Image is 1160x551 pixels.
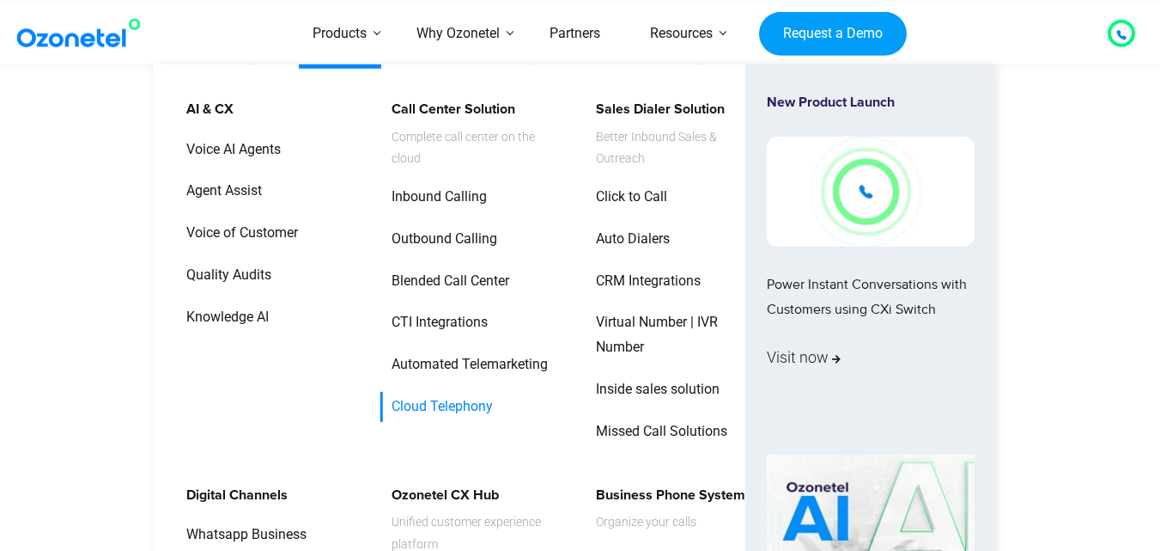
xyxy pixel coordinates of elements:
[585,224,672,254] a: Auto Dialers
[380,308,490,338] a: CTI Integrations
[759,11,906,56] a: Request a Demo
[380,95,563,172] a: Call Center SolutionComplete call center on the cloud
[175,134,283,164] a: Voice AI Agents
[380,182,489,212] a: Inbound Calling
[585,95,768,172] a: Sales Dialer SolutionBetter Inbound Sales & Outreach
[392,126,561,168] span: Complete call center on the cloud
[175,480,290,510] a: Digital Channels
[585,182,670,212] a: Click to Call
[585,375,722,405] a: Inside sales solution
[525,3,625,64] a: Partners
[175,218,301,248] a: Voice of Customer
[380,224,500,254] a: Outbound Calling
[585,480,748,536] a: Business Phone SystemOrganize your calls
[767,137,975,247] img: New-Project-17.png
[625,3,738,64] a: Resources
[392,3,525,64] a: Why Ozonetel
[380,350,550,380] a: Automated Telemarketing
[380,392,495,422] a: Cloud Telephony
[380,266,512,296] a: Blended Call Center
[767,344,841,371] span: Visit now
[585,266,703,296] a: CRM Integrations
[175,303,271,333] a: Knowledge AI
[175,176,264,206] a: Agent Assist
[585,308,768,363] a: Virtual Number | IVR Number
[596,511,745,533] span: Organize your calls
[767,95,975,448] a: New Product LaunchPower Instant Conversations with Customers using CXi SwitchVisit now
[175,95,236,125] a: AI & CX
[288,3,392,64] a: Products
[596,126,765,168] span: Better Inbound Sales & Outreach
[585,417,730,447] a: Missed Call Solutions
[175,260,274,291] a: Quality Audits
